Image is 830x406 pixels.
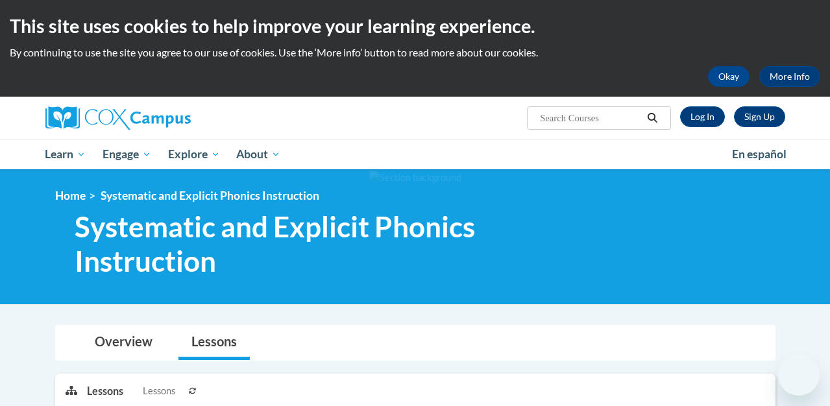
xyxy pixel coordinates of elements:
[778,354,820,396] iframe: Button to launch messaging window
[168,147,220,162] span: Explore
[724,141,795,168] a: En español
[10,45,820,60] p: By continuing to use the site you agree to our use of cookies. Use the ‘More info’ button to read...
[680,106,725,127] a: Log In
[708,66,750,87] button: Okay
[734,106,785,127] a: Register
[178,326,250,360] a: Lessons
[160,139,228,169] a: Explore
[10,13,820,39] h2: This site uses cookies to help improve your learning experience.
[55,189,86,202] a: Home
[82,326,165,360] a: Overview
[101,189,319,202] span: Systematic and Explicit Phonics Instruction
[94,139,160,169] a: Engage
[75,209,610,278] span: Systematic and Explicit Phonics Instruction
[759,66,820,87] a: More Info
[87,384,123,398] p: Lessons
[37,139,95,169] a: Learn
[45,147,86,162] span: Learn
[732,147,787,161] span: En español
[103,147,151,162] span: Engage
[143,384,175,398] span: Lessons
[369,171,461,185] img: Section background
[36,139,795,169] div: Main menu
[236,147,280,162] span: About
[45,106,191,130] img: Cox Campus
[539,110,642,126] input: Search Courses
[228,139,289,169] a: About
[45,106,279,130] a: Cox Campus
[642,110,662,126] button: Search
